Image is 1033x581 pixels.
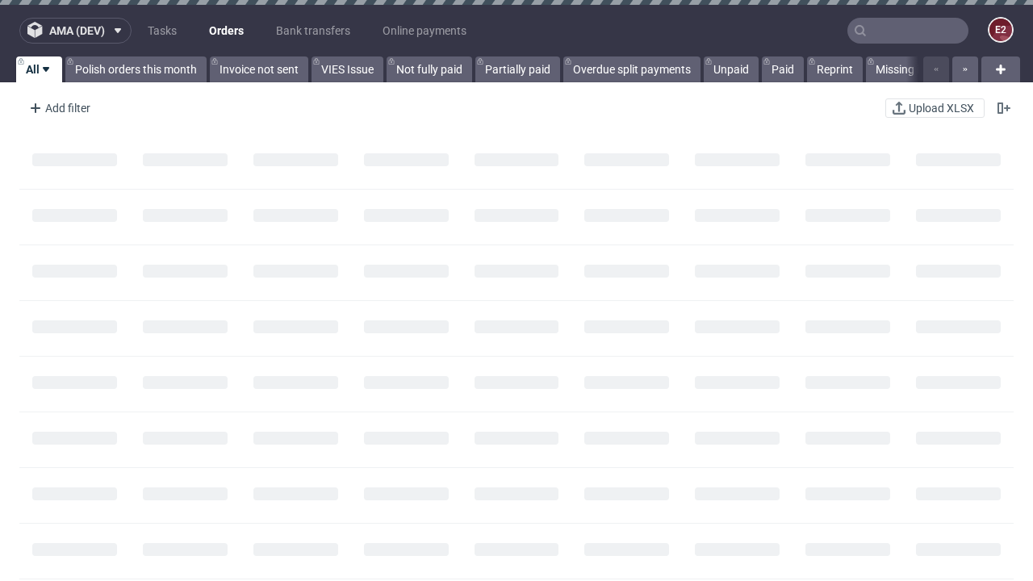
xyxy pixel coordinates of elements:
button: ama (dev) [19,18,132,44]
figcaption: e2 [989,19,1012,41]
a: Polish orders this month [65,56,207,82]
button: Upload XLSX [885,98,985,118]
a: Unpaid [704,56,759,82]
a: Reprint [807,56,863,82]
span: ama (dev) [49,25,105,36]
a: Online payments [373,18,476,44]
a: Missing invoice [866,56,961,82]
span: Upload XLSX [905,102,977,114]
a: Tasks [138,18,186,44]
a: Orders [199,18,253,44]
div: Add filter [23,95,94,121]
a: Partially paid [475,56,560,82]
a: Invoice not sent [210,56,308,82]
a: VIES Issue [312,56,383,82]
a: Paid [762,56,804,82]
a: Overdue split payments [563,56,701,82]
a: All [16,56,62,82]
a: Not fully paid [387,56,472,82]
a: Bank transfers [266,18,360,44]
